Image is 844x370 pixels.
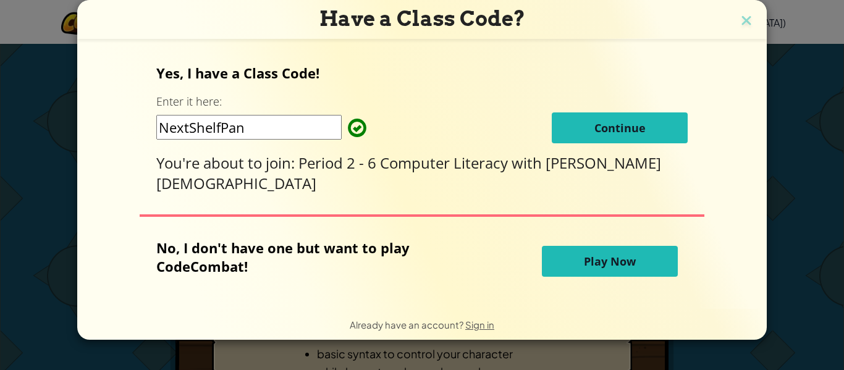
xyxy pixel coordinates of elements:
[584,254,636,269] span: Play Now
[156,64,688,82] p: Yes, I have a Class Code!
[298,153,512,173] span: Period 2 - 6 Computer Literacy
[156,153,298,173] span: You're about to join:
[552,112,688,143] button: Continue
[512,153,546,173] span: with
[156,153,661,193] span: [PERSON_NAME][DEMOGRAPHIC_DATA]
[465,319,494,330] a: Sign in
[738,12,754,31] img: close icon
[156,238,470,275] p: No, I don't have one but want to play CodeCombat!
[350,319,465,330] span: Already have an account?
[319,6,525,31] span: Have a Class Code?
[542,246,678,277] button: Play Now
[594,120,646,135] span: Continue
[156,94,222,109] label: Enter it here:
